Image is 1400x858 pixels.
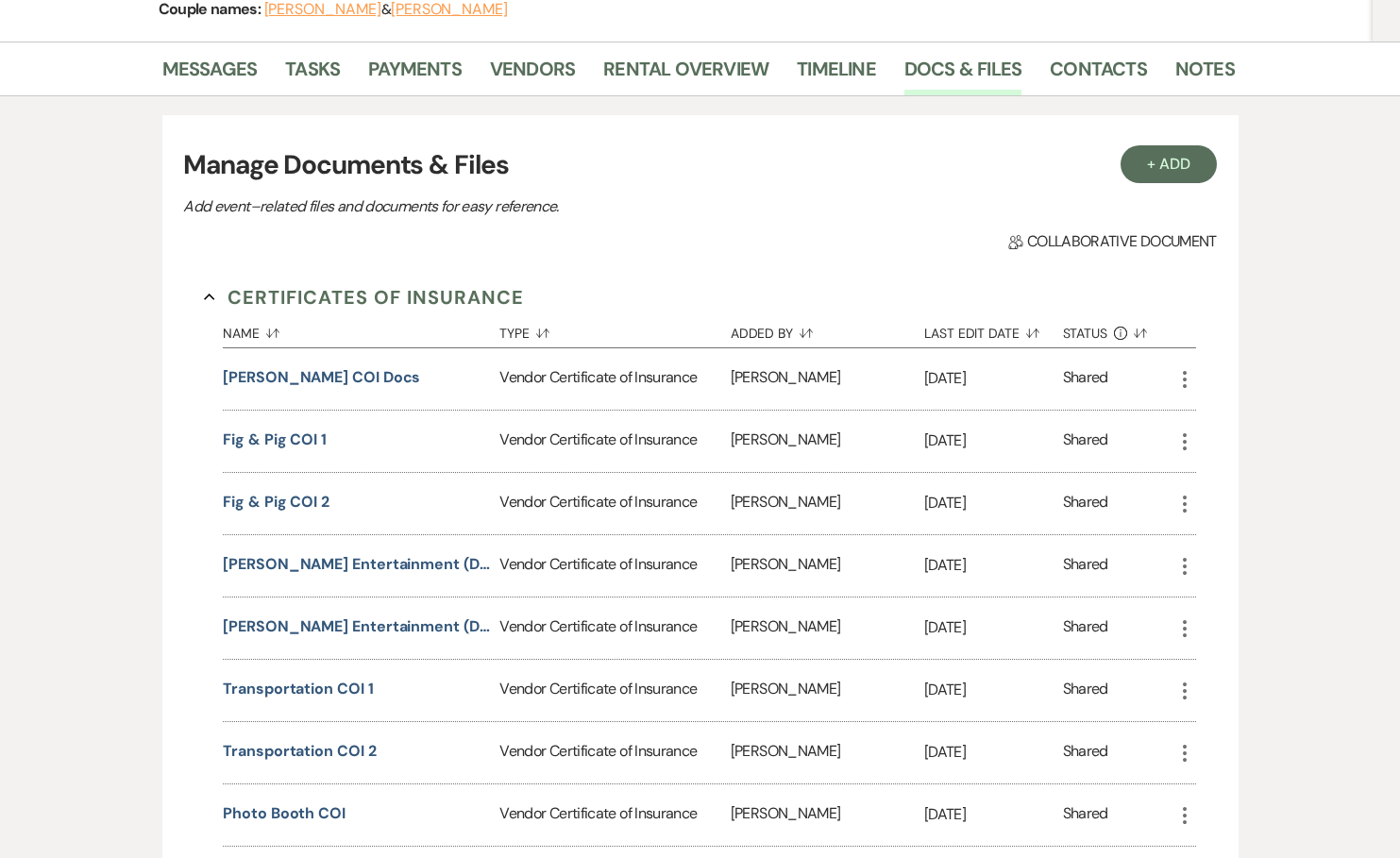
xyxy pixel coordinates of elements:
[603,54,768,95] a: Rental Overview
[499,535,730,597] div: Vendor Certificate of Insurance
[223,802,346,825] button: Photo Booth COI
[1008,230,1216,253] span: Collaborative document
[1050,54,1147,95] a: Contacts
[924,740,1063,765] p: [DATE]
[1063,366,1108,392] div: Shared
[490,54,575,95] a: Vendors
[731,311,924,347] button: Added By
[924,615,1063,640] p: [DATE]
[223,311,499,347] button: Name
[1063,615,1108,641] div: Shared
[1063,740,1108,765] div: Shared
[731,535,924,597] div: [PERSON_NAME]
[924,802,1063,827] p: [DATE]
[1063,802,1108,828] div: Shared
[223,366,420,389] button: [PERSON_NAME] COI Docs
[1063,491,1108,516] div: Shared
[499,722,730,783] div: Vendor Certificate of Insurance
[204,283,524,311] button: Certificates of Insurance
[731,784,924,846] div: [PERSON_NAME]
[223,615,492,638] button: [PERSON_NAME] Entertainment (DJ) COI 2
[1063,678,1108,703] div: Shared
[499,411,730,472] div: Vendor Certificate of Insurance
[499,473,730,534] div: Vendor Certificate of Insurance
[264,2,381,17] button: [PERSON_NAME]
[731,597,924,659] div: [PERSON_NAME]
[391,2,508,17] button: [PERSON_NAME]
[924,311,1063,347] button: Last Edit Date
[731,348,924,410] div: [PERSON_NAME]
[1175,54,1235,95] a: Notes
[223,429,327,451] button: fig & pig COI 1
[499,597,730,659] div: Vendor Certificate of Insurance
[183,194,844,219] p: Add event–related files and documents for easy reference.
[223,678,373,700] button: Transportation COI 1
[924,678,1063,702] p: [DATE]
[223,491,329,513] button: fig & pig COI 2
[731,722,924,783] div: [PERSON_NAME]
[499,311,730,347] button: Type
[924,366,1063,391] p: [DATE]
[285,54,340,95] a: Tasks
[731,411,924,472] div: [PERSON_NAME]
[924,491,1063,515] p: [DATE]
[499,348,730,410] div: Vendor Certificate of Insurance
[1063,327,1108,340] span: Status
[904,54,1021,95] a: Docs & Files
[499,784,730,846] div: Vendor Certificate of Insurance
[1063,553,1108,579] div: Shared
[924,429,1063,453] p: [DATE]
[499,660,730,721] div: Vendor Certificate of Insurance
[731,473,924,534] div: [PERSON_NAME]
[1121,145,1217,183] button: + Add
[731,660,924,721] div: [PERSON_NAME]
[924,553,1063,578] p: [DATE]
[1063,429,1108,454] div: Shared
[223,740,376,763] button: Transportation COI 2
[162,54,258,95] a: Messages
[797,54,876,95] a: Timeline
[368,54,462,95] a: Payments
[1063,311,1173,347] button: Status
[183,145,1216,185] h3: Manage Documents & Files
[223,553,492,576] button: [PERSON_NAME] Entertainment (DJ) COI 1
